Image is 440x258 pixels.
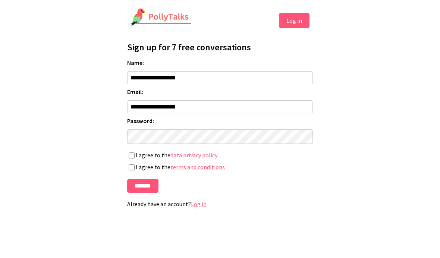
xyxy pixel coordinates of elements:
[127,88,313,95] label: Email:
[170,163,225,172] a: terms and conditions
[170,151,217,160] a: data privacy policy
[127,41,313,53] h1: Sign up for 7 free conversations
[127,163,313,172] label: I agree to the
[279,13,309,28] button: Log in
[127,151,313,160] label: I agree to the
[191,200,207,208] a: Log in
[129,164,135,170] input: I agree to theterms and conditions
[127,200,313,208] p: Already have an account?
[127,59,313,66] label: Name:
[127,117,313,125] label: Password:
[131,8,192,27] img: PollyTalks Logo
[129,152,135,158] input: I agree to thedata privacy policy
